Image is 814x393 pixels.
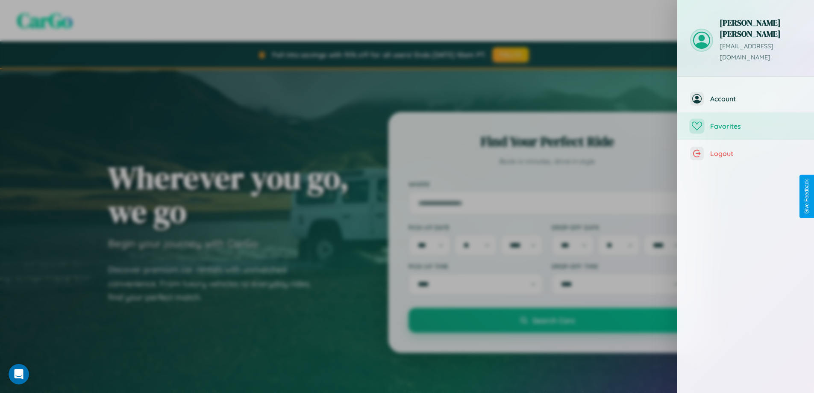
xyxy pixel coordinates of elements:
[720,17,801,39] h3: [PERSON_NAME] [PERSON_NAME]
[710,149,801,158] span: Logout
[720,41,801,63] p: [EMAIL_ADDRESS][DOMAIN_NAME]
[804,179,810,214] div: Give Feedback
[710,122,801,130] span: Favorites
[710,95,801,103] span: Account
[677,85,814,112] button: Account
[677,140,814,167] button: Logout
[9,364,29,384] iframe: Intercom live chat
[677,112,814,140] button: Favorites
